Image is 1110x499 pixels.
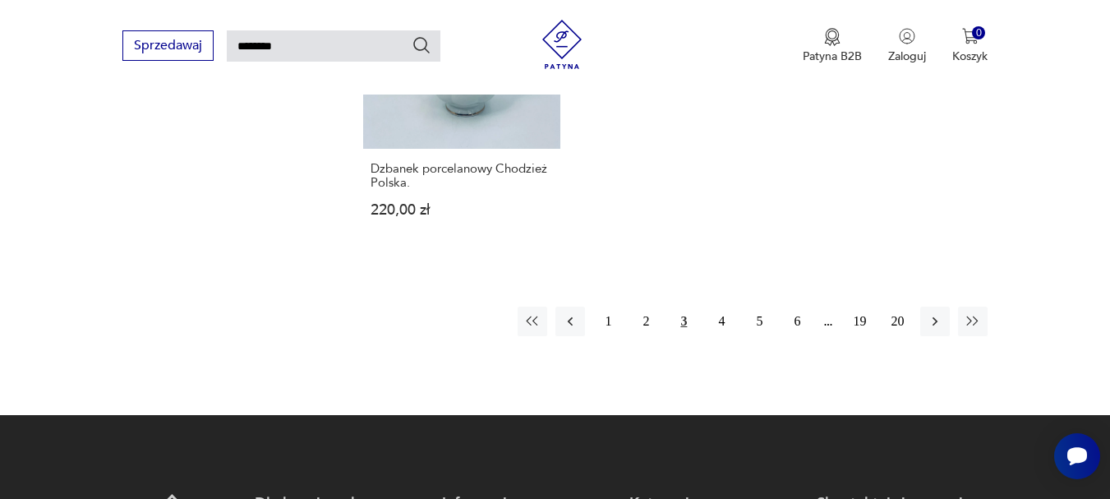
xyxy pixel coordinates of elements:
[782,307,812,336] button: 6
[122,41,214,53] a: Sprzedawaj
[952,49,988,64] p: Koszyk
[631,307,661,336] button: 2
[371,162,553,190] h3: Dzbanek porcelanowy Chodzież Polska.
[1054,433,1100,479] iframe: Smartsupp widget button
[412,35,431,55] button: Szukaj
[899,28,915,44] img: Ikonka użytkownika
[962,28,979,44] img: Ikona koszyka
[972,26,986,40] div: 0
[888,49,926,64] p: Zaloguj
[882,307,912,336] button: 20
[803,28,862,64] a: Ikona medaluPatyna B2B
[952,28,988,64] button: 0Koszyk
[888,28,926,64] button: Zaloguj
[707,307,736,336] button: 4
[744,307,774,336] button: 5
[845,307,874,336] button: 19
[537,20,587,69] img: Patyna - sklep z meblami i dekoracjami vintage
[803,49,862,64] p: Patyna B2B
[669,307,698,336] button: 3
[803,28,862,64] button: Patyna B2B
[371,203,553,217] p: 220,00 zł
[824,28,841,46] img: Ikona medalu
[593,307,623,336] button: 1
[122,30,214,61] button: Sprzedawaj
